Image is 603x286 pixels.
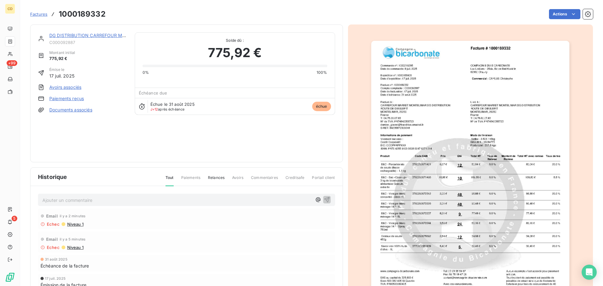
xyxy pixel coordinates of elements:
span: Niveau 1 [67,245,84,250]
div: CD [5,4,15,14]
span: 17 juil. 2025 [49,73,74,79]
span: C000092887 [49,40,127,45]
span: Email [46,213,58,219]
span: Tout [166,175,174,186]
span: Historique [38,173,67,181]
span: il y a 2 minutes [60,214,85,218]
a: Avoirs associés [49,84,81,90]
span: Montant initial [49,50,75,56]
span: 5 [12,216,17,221]
span: 775,92 € [49,56,75,62]
span: 775,92 € [208,43,262,62]
span: Avoirs [232,175,243,186]
span: Solde dû : [143,38,327,43]
span: Échéance due [139,90,167,95]
span: Émise le [49,67,74,73]
span: 31 août 2025 [45,257,68,261]
span: Creditsafe [285,175,305,186]
span: +99 [7,60,17,66]
span: Echec [47,222,60,227]
h3: 1000189332 [59,8,106,20]
span: il y a 5 minutes [60,237,85,241]
span: échue [312,102,331,111]
span: Commentaires [251,175,278,186]
span: après échéance [150,107,185,111]
a: Factures [30,11,47,17]
span: Factures [30,12,47,17]
span: 17 juil. 2025 [45,277,66,280]
button: Actions [549,9,580,19]
span: 100% [317,70,327,75]
span: Relances [208,175,225,186]
span: Email [46,237,58,242]
span: Niveau 1 [67,222,84,227]
img: Logo LeanPay [5,272,15,282]
span: 0% [143,70,149,75]
a: Paiements reçus [49,95,84,102]
span: Echec [47,245,60,250]
span: Portail client [312,175,335,186]
span: Échéance de la facture [41,262,89,269]
span: Échue le 31 août 2025 [150,102,195,107]
div: Open Intercom Messenger [582,265,597,280]
span: J+12 [150,107,158,111]
a: Documents associés [49,107,92,113]
a: DG DISTRIBUTION CARREFOUR MARKET [GEOGRAPHIC_DATA] [49,33,184,38]
span: Paiements [181,175,200,186]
